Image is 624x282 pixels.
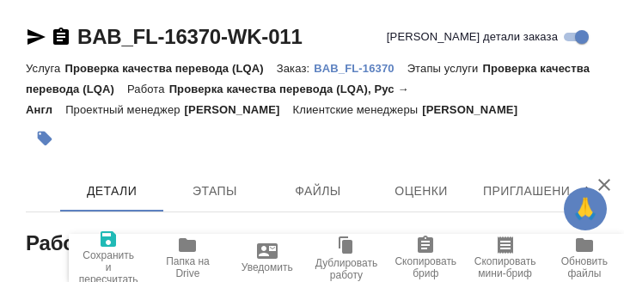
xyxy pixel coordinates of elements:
[26,62,64,75] p: Услуга
[127,83,169,95] p: Работа
[395,255,456,279] span: Скопировать бриф
[555,255,614,279] span: Обновить файлы
[422,103,530,116] p: [PERSON_NAME]
[77,25,303,48] a: BAB_FL-16370-WK-011
[26,27,46,47] button: Скопировать ссылку для ЯМессенджера
[380,181,462,202] span: Оценки
[314,62,407,75] p: BAB_FL-16370
[69,234,148,282] button: Сохранить и пересчитать
[185,103,293,116] p: [PERSON_NAME]
[564,187,607,230] button: 🙏
[314,60,407,75] a: BAB_FL-16370
[293,103,423,116] p: Клиентские менеджеры
[51,27,71,47] button: Скопировать ссылку
[242,261,293,273] span: Уведомить
[386,234,465,282] button: Скопировать бриф
[571,191,600,227] span: 🙏
[148,234,227,282] button: Папка на Drive
[70,181,153,202] span: Детали
[407,62,483,75] p: Этапы услуги
[228,234,307,282] button: Уведомить
[465,234,544,282] button: Скопировать мини-бриф
[26,83,409,116] p: Проверка качества перевода (LQA), Рус → Англ
[315,257,377,281] span: Дублировать работу
[307,234,386,282] button: Дублировать работу
[26,120,64,157] button: Добавить тэг
[158,255,217,279] span: Папка на Drive
[574,233,585,262] h2: 0
[277,62,314,75] p: Заказ:
[65,103,184,116] p: Проектный менеджер
[483,181,579,202] span: Приглашения
[277,181,359,202] span: Файлы
[545,234,624,282] button: Обновить файлы
[174,181,256,202] span: Этапы
[26,226,96,257] h2: Работа
[64,62,276,75] p: Проверка качества перевода (LQA)
[387,28,558,46] span: [PERSON_NAME] детали заказа
[474,255,536,279] span: Скопировать мини-бриф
